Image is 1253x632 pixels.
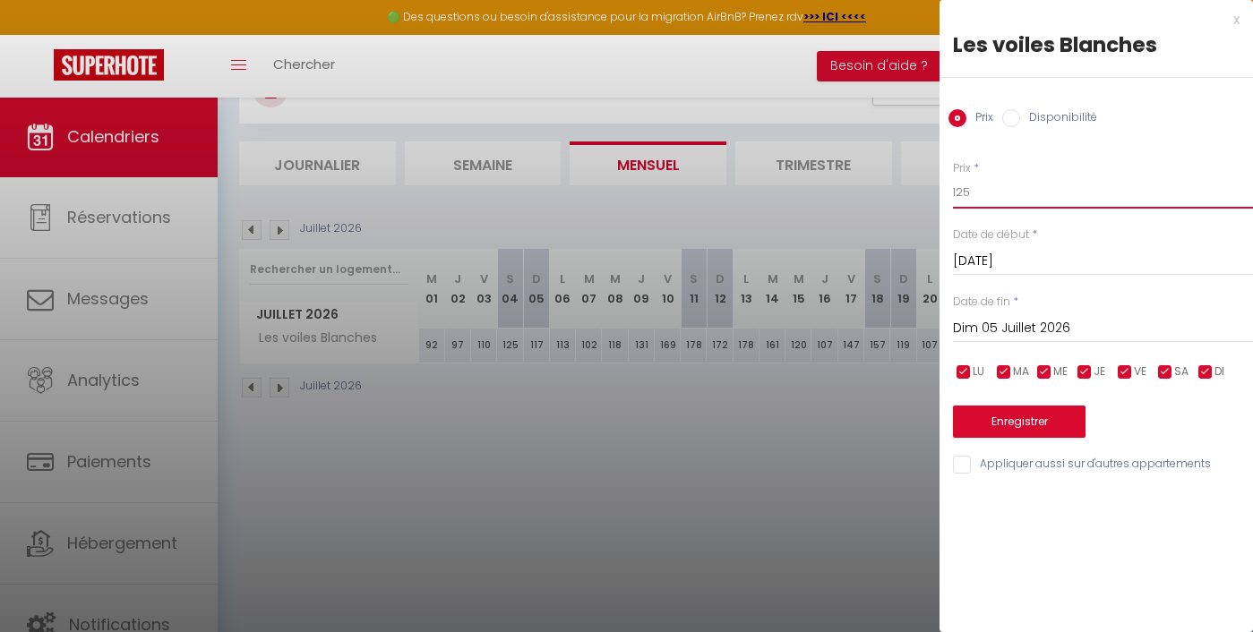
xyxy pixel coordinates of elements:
[953,294,1010,311] label: Date de fin
[1214,363,1224,380] span: DI
[953,226,1029,243] label: Date de début
[953,30,1240,59] div: Les voiles Blanches
[953,160,971,177] label: Prix
[1013,363,1029,380] span: MA
[1094,363,1105,380] span: JE
[1134,363,1146,380] span: VE
[940,9,1240,30] div: x
[953,406,1086,438] button: Enregistrer
[1174,363,1189,380] span: SA
[1053,363,1068,380] span: ME
[1020,109,1097,129] label: Disponibilité
[966,109,993,129] label: Prix
[973,363,984,380] span: LU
